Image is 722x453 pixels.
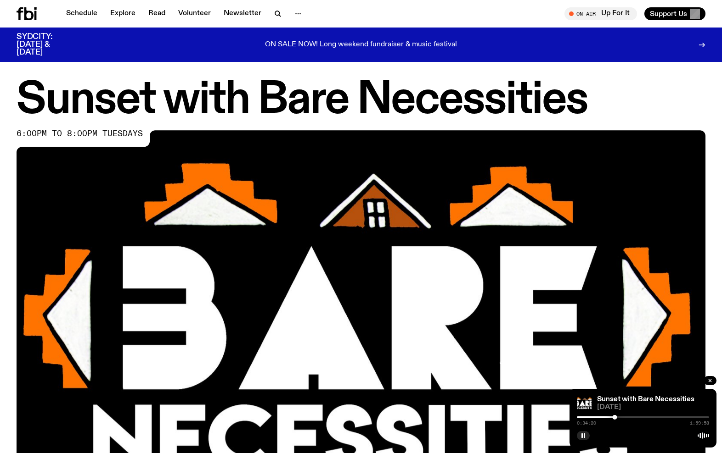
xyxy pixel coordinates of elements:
a: Explore [105,7,141,20]
button: Support Us [644,7,705,20]
span: 1:59:58 [690,421,709,425]
img: Bare Necessities [577,396,592,411]
button: On AirUp For It [564,7,637,20]
a: Sunset with Bare Necessities [597,396,694,403]
p: ON SALE NOW! Long weekend fundraiser & music festival [265,41,457,49]
span: 0:34:20 [577,421,596,425]
span: [DATE] [597,404,709,411]
span: 6:00pm to 8:00pm tuesdays [17,130,143,138]
a: Newsletter [218,7,267,20]
h1: Sunset with Bare Necessities [17,80,705,121]
a: Schedule [61,7,103,20]
a: Volunteer [173,7,216,20]
span: Support Us [650,10,687,18]
h3: SYDCITY: [DATE] & [DATE] [17,33,75,56]
a: Read [143,7,171,20]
